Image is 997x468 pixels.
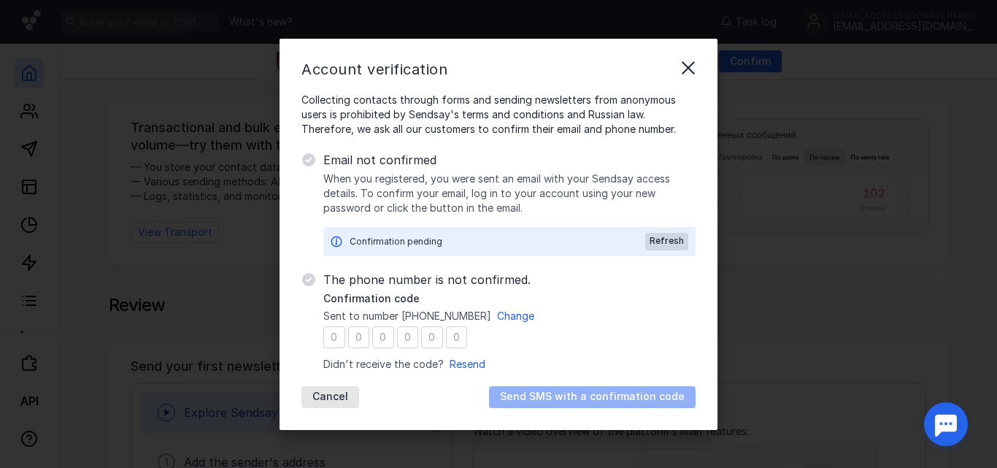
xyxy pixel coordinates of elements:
font: Refresh [650,235,684,246]
button: Change [497,309,534,323]
font: When you registered, you were sent an email with your Sendsay access details. To confirm your ema... [323,172,670,214]
input: 0 [348,326,370,348]
font: Cancel [312,390,348,402]
input: 0 [397,326,419,348]
input: 0 [323,326,345,348]
input: 0 [421,326,443,348]
button: Cancel [301,386,359,408]
font: The phone number is not confirmed. [323,272,531,287]
font: Sent to number [PHONE_NUMBER] [323,310,491,322]
button: Refresh [645,233,688,250]
font: Email not confirmed [323,153,436,167]
font: Confirmation code [323,292,420,304]
font: Account verification [301,61,447,78]
input: 0 [446,326,468,348]
font: Change [497,310,534,322]
button: Resend [450,357,485,372]
font: Confirmation pending [350,236,442,247]
input: 0 [372,326,394,348]
font: Didn't receive the code? [323,358,444,370]
font: Collecting contacts through forms and sending newsletters from anonymous users is prohibited by S... [301,93,676,135]
font: Resend [450,358,485,370]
